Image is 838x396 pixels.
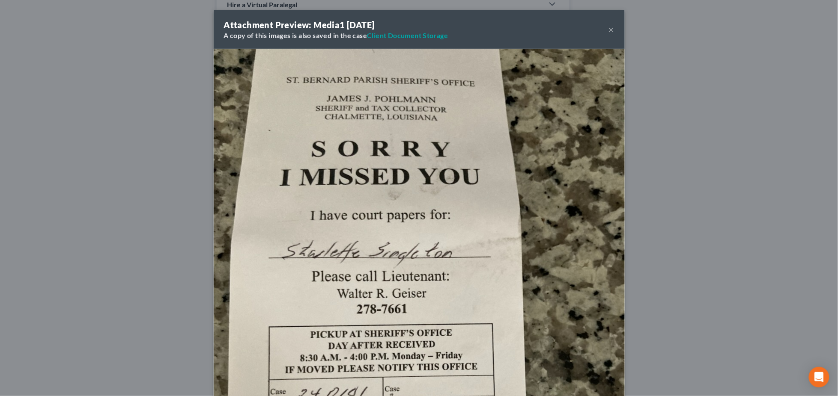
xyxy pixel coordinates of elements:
a: Client Document Storage [367,31,448,39]
div: A copy of this images is also saved in the case [224,31,448,40]
strong: Attachment Preview: Media1 [DATE] [224,20,375,30]
div: Open Intercom Messenger [809,367,829,387]
button: × [608,24,614,35]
